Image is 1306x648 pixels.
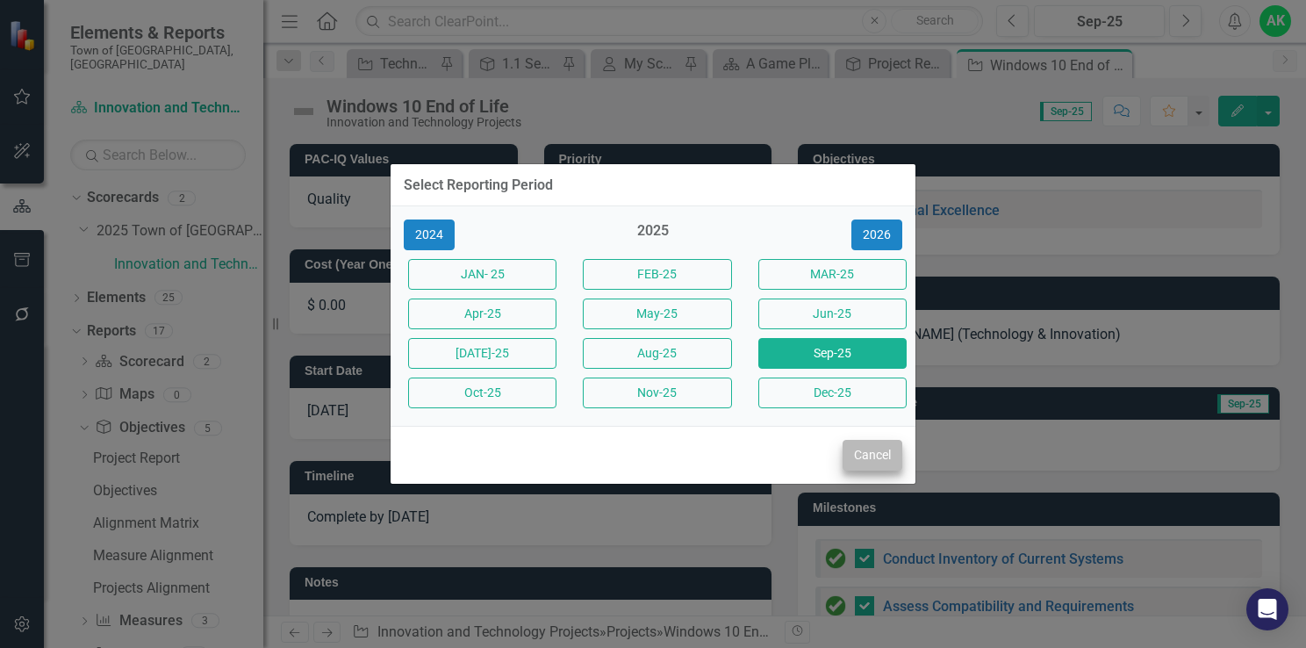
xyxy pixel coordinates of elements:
div: Select Reporting Period [404,177,553,193]
button: 2026 [851,220,902,250]
button: Sep-25 [758,338,907,369]
button: Nov-25 [583,378,731,408]
div: 2025 [578,221,727,250]
button: Cancel [843,440,902,471]
button: Oct-25 [408,378,556,408]
button: [DATE]-25 [408,338,556,369]
button: 2024 [404,220,455,250]
button: Apr-25 [408,299,556,329]
button: Jun-25 [758,299,907,329]
button: May-25 [583,299,731,329]
button: JAN- 25 [408,259,556,290]
button: Dec-25 [758,378,907,408]
div: Open Intercom Messenger [1246,588,1288,630]
button: MAR-25 [758,259,907,290]
button: Aug-25 [583,338,731,369]
button: FEB-25 [583,259,731,290]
